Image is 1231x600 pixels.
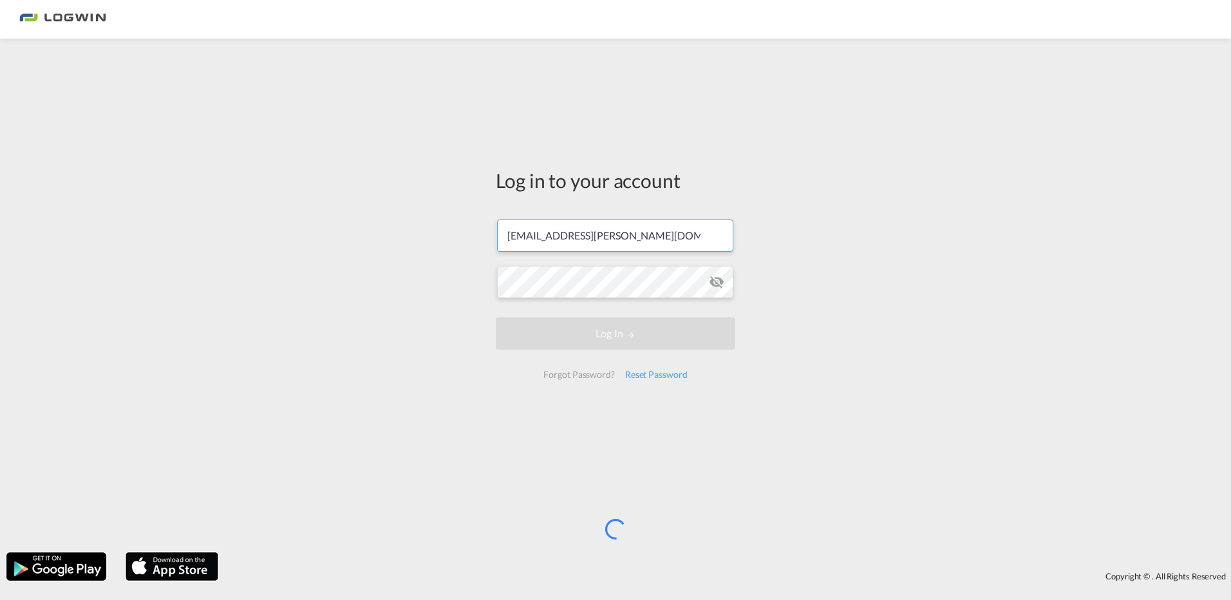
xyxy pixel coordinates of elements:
[497,220,733,252] input: Enter email/phone number
[709,274,724,290] md-icon: icon-eye-off
[620,363,693,386] div: Reset Password
[124,551,220,582] img: apple.png
[5,551,108,582] img: google.png
[19,5,106,34] img: bc73a0e0d8c111efacd525e4c8ad7d32.png
[496,167,735,194] div: Log in to your account
[496,317,735,350] button: LOGIN
[225,565,1231,587] div: Copyright © . All Rights Reserved
[538,363,619,386] div: Forgot Password?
